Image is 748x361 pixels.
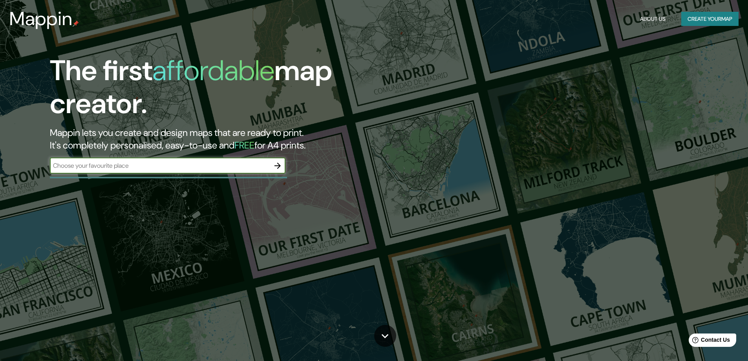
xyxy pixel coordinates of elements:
img: mappin-pin [73,20,79,27]
h1: affordable [152,52,274,89]
input: Choose your favourite place [50,161,270,170]
h5: FREE [234,139,254,151]
h1: The first map creator. [50,54,424,126]
iframe: Help widget launcher [678,330,739,352]
h2: Mappin lets you create and design maps that are ready to print. It's completely personalised, eas... [50,126,424,152]
h3: Mappin [9,8,73,30]
button: About Us [637,12,669,26]
button: Create yourmap [681,12,739,26]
